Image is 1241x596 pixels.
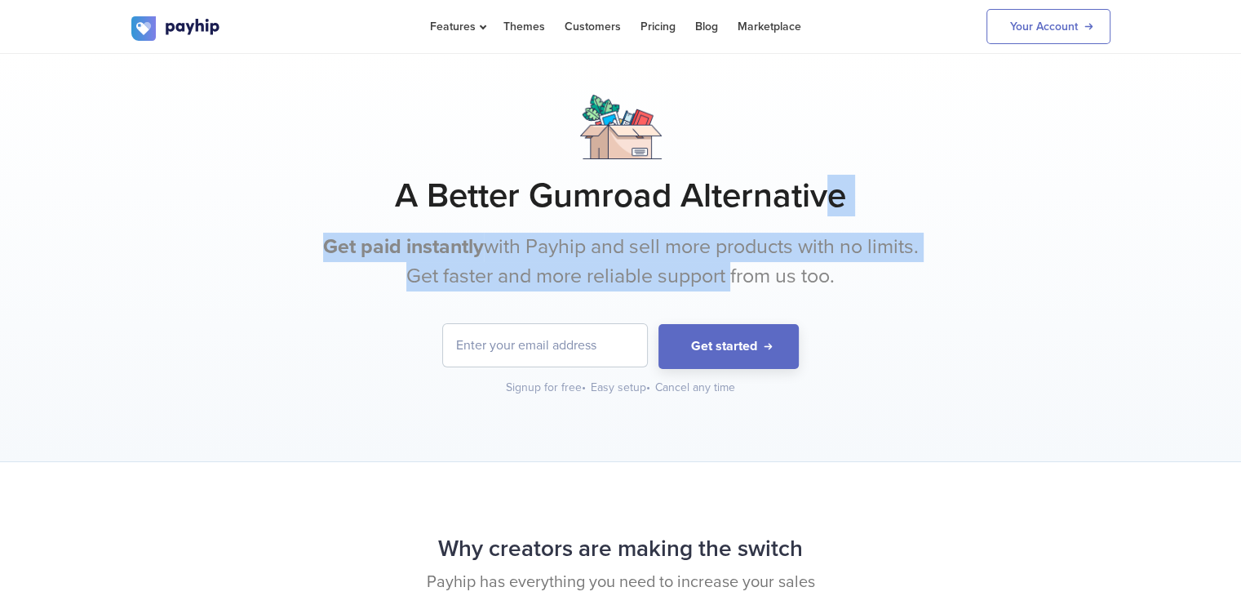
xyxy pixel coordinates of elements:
b: Get paid instantly [323,234,484,259]
img: logo.svg [131,16,221,41]
p: with Payhip and sell more products with no limits. Get faster and more reliable support from us too. [315,233,927,291]
div: Easy setup [591,380,652,396]
span: • [646,380,650,394]
div: Signup for free [506,380,587,396]
span: • [582,380,586,394]
h1: A Better Gumroad Alternative [131,176,1110,216]
h2: Why creators are making the switch [131,527,1110,571]
img: box.png [580,95,662,159]
a: Your Account [986,9,1110,44]
p: Payhip has everything you need to increase your sales [131,571,1110,594]
div: Cancel any time [655,380,735,396]
button: Get started [658,324,799,369]
input: Enter your email address [443,324,647,367]
span: Features [430,20,484,33]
